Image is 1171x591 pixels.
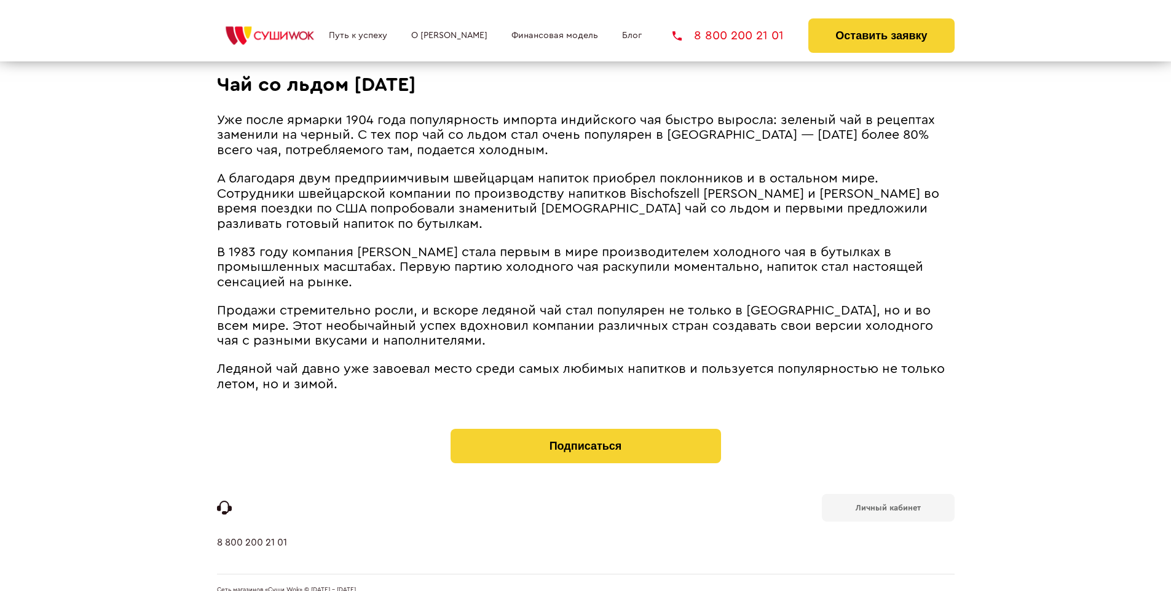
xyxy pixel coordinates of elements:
span: Чай со льдом [DATE] [217,75,416,95]
a: Путь к успеху [329,31,387,41]
span: Ледяной чай давно уже завоевал место среди самых любимых напитков и пользуется популярностью не т... [217,362,945,391]
span: Уже после ярмарки 1904 года популярность импорта индийского чая быстро выросла: зеленый чай в рец... [217,114,935,157]
span: 8 800 200 21 01 [694,29,784,42]
a: 8 800 200 21 01 [672,29,784,42]
button: Подписаться [451,429,721,463]
span: А благодаря двум предприимчивым швейцарцам напиток приобрел поклонников и в остальном мире. Сотру... [217,172,939,230]
a: Финансовая модель [511,31,598,41]
a: Личный кабинет [822,494,955,522]
span: Продажи стремительно росли, и вскоре ледяной чай стал популярен не только в [GEOGRAPHIC_DATA], но... [217,304,933,347]
a: 8 800 200 21 01 [217,537,287,574]
a: О [PERSON_NAME] [411,31,487,41]
a: Блог [622,31,642,41]
button: Оставить заявку [808,18,954,53]
span: В 1983 году компания [PERSON_NAME] стала первым в мире производителем холодного чая в бутылках в ... [217,246,923,289]
b: Личный кабинет [856,504,921,512]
